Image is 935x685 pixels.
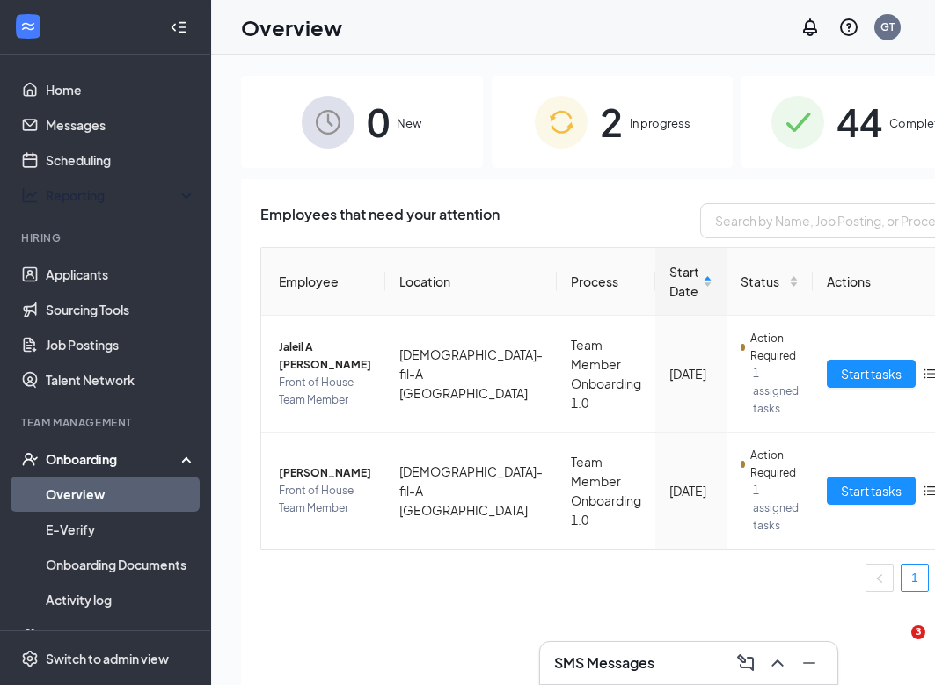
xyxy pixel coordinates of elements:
span: 3 [911,625,925,639]
a: Team [46,617,196,652]
span: Front of House Team Member [279,482,371,517]
a: Talent Network [46,362,196,397]
svg: ChevronUp [767,652,788,674]
span: Start tasks [841,481,902,500]
span: Start Date [669,262,699,301]
span: 44 [836,91,882,152]
span: Employees that need your attention [260,203,500,238]
a: Onboarding Documents [46,547,196,582]
svg: Analysis [21,186,39,204]
li: Previous Page [866,564,894,592]
button: ComposeMessage [732,649,760,677]
span: Jaleil A [PERSON_NAME] [279,339,371,374]
h1: Overview [241,12,342,42]
th: Status [727,248,813,316]
div: [DATE] [669,364,712,383]
th: Employee [261,248,385,316]
th: Process [557,248,655,316]
svg: QuestionInfo [838,17,859,38]
div: Reporting [46,186,197,204]
div: GT [880,19,895,34]
svg: UserCheck [21,450,39,468]
a: Job Postings [46,327,196,362]
a: Sourcing Tools [46,292,196,327]
span: Status [741,272,785,291]
span: 1 assigned tasks [753,365,799,418]
div: [DATE] [669,481,712,500]
svg: WorkstreamLogo [19,18,37,35]
div: Hiring [21,230,193,245]
span: [PERSON_NAME] [279,464,371,482]
h3: SMS Messages [554,653,654,673]
svg: ComposeMessage [735,652,756,674]
button: Minimize [795,649,823,677]
span: left [874,573,885,584]
a: Scheduling [46,142,196,178]
div: Team Management [21,415,193,430]
td: Team Member Onboarding 1.0 [557,316,655,433]
th: Location [385,248,557,316]
button: ChevronUp [763,649,792,677]
span: 1 assigned tasks [753,482,799,535]
a: Overview [46,477,196,512]
a: Applicants [46,257,196,292]
div: Switch to admin view [46,650,169,667]
a: Activity log [46,582,196,617]
button: left [866,564,894,592]
span: Front of House Team Member [279,374,371,409]
div: Onboarding [46,450,181,468]
button: Start tasks [827,477,916,505]
li: 1 [901,564,929,592]
span: 2 [600,91,623,152]
td: [DEMOGRAPHIC_DATA]-fil-A [GEOGRAPHIC_DATA] [385,316,557,433]
svg: Minimize [799,652,820,674]
iframe: Intercom live chat [875,625,917,667]
svg: Settings [21,650,39,667]
span: Start tasks [841,364,902,383]
svg: Collapse [170,18,187,36]
button: Start tasks [827,360,916,388]
td: [DEMOGRAPHIC_DATA]-fil-A [GEOGRAPHIC_DATA] [385,433,557,549]
span: Action Required [750,447,799,482]
span: New [397,114,421,132]
td: Team Member Onboarding 1.0 [557,433,655,549]
a: E-Verify [46,512,196,547]
span: Action Required [750,330,799,365]
a: Home [46,72,196,107]
a: 1 [902,565,928,591]
span: In progress [630,114,690,132]
svg: Notifications [800,17,821,38]
span: 0 [367,91,390,152]
a: Messages [46,107,196,142]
